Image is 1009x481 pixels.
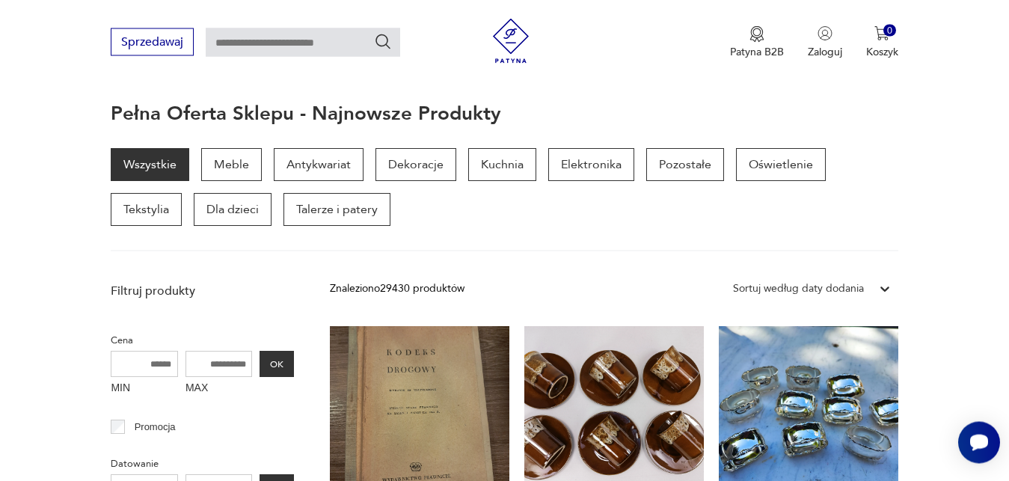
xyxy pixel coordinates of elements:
[874,25,889,40] img: Ikona koszyka
[111,37,194,48] a: Sprzedawaj
[733,281,864,297] div: Sortuj według daty dodania
[111,193,182,226] a: Tekstylia
[736,148,826,181] a: Oświetlenie
[808,44,842,58] p: Zaloguj
[260,351,294,377] button: OK
[375,148,456,181] a: Dekoracje
[883,24,896,37] div: 0
[274,148,364,181] a: Antykwariat
[111,148,189,181] a: Wszystkie
[818,25,832,40] img: Ikonka użytkownika
[488,18,533,63] img: Patyna - sklep z meblami i dekoracjami vintage
[111,283,294,299] p: Filtruj produkty
[548,148,634,181] a: Elektronika
[958,421,1000,463] iframe: Smartsupp widget button
[330,281,464,297] div: Znaleziono 29430 produktów
[749,25,764,42] img: Ikona medalu
[185,377,253,401] label: MAX
[111,456,294,472] p: Datowanie
[730,25,784,58] a: Ikona medaluPatyna B2B
[111,377,178,401] label: MIN
[866,44,898,58] p: Koszyk
[374,32,392,50] button: Szukaj
[866,25,898,58] button: 0Koszyk
[468,148,536,181] a: Kuchnia
[646,148,724,181] a: Pozostałe
[201,148,262,181] a: Meble
[808,25,842,58] button: Zaloguj
[111,28,194,55] button: Sprzedawaj
[135,419,176,435] p: Promocja
[730,25,784,58] button: Patyna B2B
[111,332,294,349] p: Cena
[111,103,501,124] h1: Pełna oferta sklepu - najnowsze produkty
[194,193,272,226] a: Dla dzieci
[283,193,390,226] a: Talerze i patery
[730,44,784,58] p: Patyna B2B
